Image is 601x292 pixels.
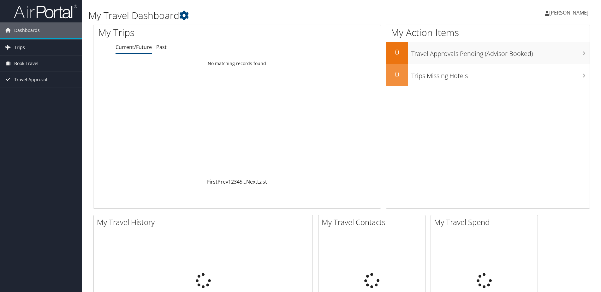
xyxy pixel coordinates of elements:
[322,217,425,228] h2: My Travel Contacts
[549,9,588,16] span: [PERSON_NAME]
[246,178,257,185] a: Next
[97,217,312,228] h2: My Travel History
[93,58,381,69] td: No matching records found
[257,178,267,185] a: Last
[14,22,40,38] span: Dashboards
[88,9,426,22] h1: My Travel Dashboard
[14,40,25,55] span: Trips
[386,26,590,39] h1: My Action Items
[156,44,167,51] a: Past
[240,178,242,185] a: 5
[217,178,228,185] a: Prev
[98,26,256,39] h1: My Trips
[237,178,240,185] a: 4
[207,178,217,185] a: First
[434,217,538,228] h2: My Travel Spend
[14,72,47,88] span: Travel Approval
[228,178,231,185] a: 1
[231,178,234,185] a: 2
[116,44,152,51] a: Current/Future
[386,42,590,64] a: 0Travel Approvals Pending (Advisor Booked)
[545,3,595,22] a: [PERSON_NAME]
[411,46,590,58] h3: Travel Approvals Pending (Advisor Booked)
[411,68,590,80] h3: Trips Missing Hotels
[234,178,237,185] a: 3
[14,56,39,71] span: Book Travel
[242,178,246,185] span: …
[386,47,408,58] h2: 0
[14,4,77,19] img: airportal-logo.png
[386,64,590,86] a: 0Trips Missing Hotels
[386,69,408,80] h2: 0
